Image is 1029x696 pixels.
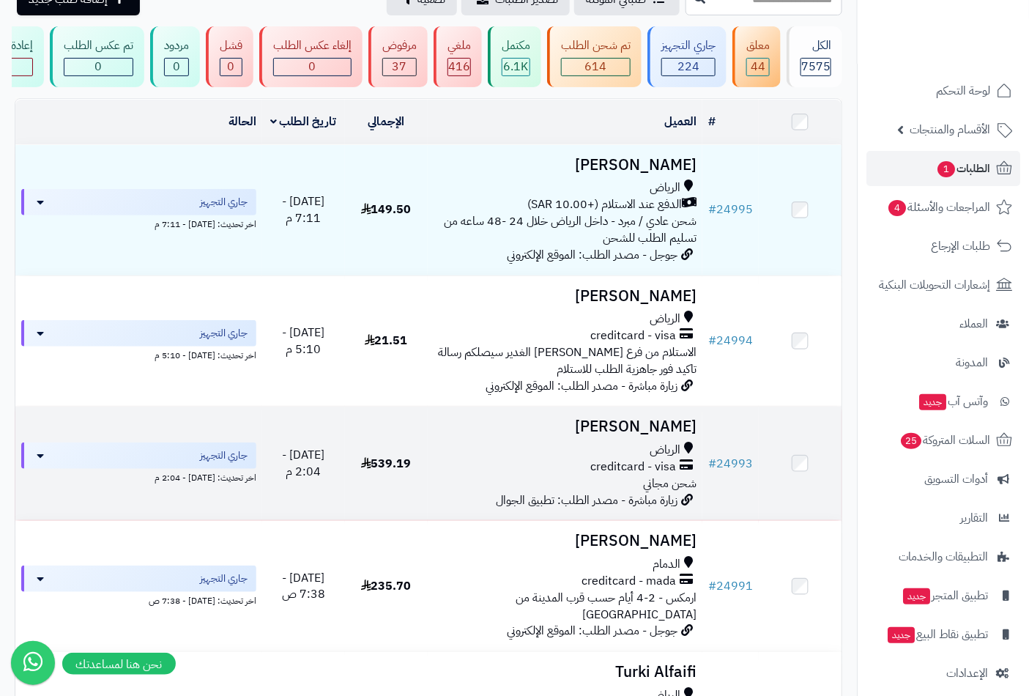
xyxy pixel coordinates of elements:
[447,37,471,54] div: ملغي
[924,469,988,489] span: أدوات التسويق
[434,664,697,681] h3: Turki Alfaifi
[516,589,696,623] span: ارمكس - 2-4 أيام حسب قرب المدينة من [GEOGRAPHIC_DATA]
[936,158,990,179] span: الطلبات
[434,418,697,435] h3: [PERSON_NAME]
[47,26,147,87] a: تم عكس الطلب 0
[729,26,784,87] a: معلق 44
[960,508,988,528] span: التقارير
[282,193,324,227] span: [DATE] - 7:11 م
[866,151,1020,186] a: الطلبات1
[888,200,906,216] span: 4
[918,391,988,412] span: وآتس آب
[902,585,988,606] span: تطبيق المتجر
[220,59,242,75] div: 0
[590,327,676,344] span: creditcard - visa
[590,459,676,475] span: creditcard - visa
[879,275,990,295] span: إشعارات التحويلات البنكية
[956,352,988,373] span: المدونة
[228,58,235,75] span: 0
[274,59,351,75] div: 0
[434,288,697,305] h3: [PERSON_NAME]
[866,578,1020,613] a: تطبيق المتجرجديد
[200,326,248,341] span: جاري التجهيز
[365,332,408,349] span: 21.51
[887,197,990,218] span: المراجعات والأسئلة
[444,212,696,247] span: شحن عادي / مبرد - داخل الرياض خلال 24 -48 ساعه من تسليم الطلب للشحن
[800,37,831,54] div: الكل
[448,58,470,75] span: 416
[256,26,365,87] a: إلغاء عكس الطلب 0
[64,59,133,75] div: 0
[282,446,324,481] span: [DATE] - 2:04 م
[544,26,644,87] a: تم شحن الطلب 614
[650,442,680,459] span: الرياض
[485,26,544,87] a: مكتمل 6.1K
[434,157,697,174] h3: [PERSON_NAME]
[708,455,753,473] a: #24993
[270,113,337,130] a: تاريخ الطلب
[382,37,417,54] div: مرفوض
[708,332,716,349] span: #
[936,81,990,101] span: لوحة التحكم
[361,201,412,218] span: 149.50
[644,26,729,87] a: جاري التجهيز 224
[173,58,180,75] span: 0
[747,59,769,75] div: 44
[866,423,1020,458] a: السلات المتروكة25
[784,26,845,87] a: الكل7575
[582,573,676,590] span: creditcard - mada
[383,59,416,75] div: 37
[899,547,988,567] span: التطبيقات والخدمات
[438,344,696,378] span: الاستلام من فرع [PERSON_NAME] الغدير سيصلكم رسالة تاكيد فور جاهزية الطلب للاستلام
[664,113,696,130] a: العميل
[502,37,530,54] div: مكتمل
[937,161,955,177] span: 1
[661,37,716,54] div: جاري التجهيز
[431,26,485,87] a: ملغي 416
[282,324,324,358] span: [DATE] - 5:10 م
[165,59,188,75] div: 0
[650,311,680,327] span: الرياض
[946,663,988,684] span: الإعدادات
[746,37,770,54] div: معلق
[496,492,677,509] span: زيارة مباشرة - مصدر الطلب: تطبيق الجوال
[220,37,242,54] div: فشل
[866,306,1020,341] a: العملاء
[147,26,203,87] a: مردود 0
[708,201,716,218] span: #
[866,500,1020,536] a: التقارير
[888,627,915,643] span: جديد
[200,195,248,210] span: جاري التجهيز
[662,59,715,75] div: 224
[653,556,680,573] span: الدمام
[919,394,946,410] span: جديد
[200,571,248,586] span: جاري التجهيز
[866,462,1020,497] a: أدوات التسويق
[866,73,1020,108] a: لوحة التحكم
[650,179,680,196] span: الرياض
[708,455,716,473] span: #
[899,430,990,451] span: السلات المتروكة
[708,113,716,130] a: #
[434,533,697,549] h3: [PERSON_NAME]
[21,347,256,362] div: اخر تحديث: [DATE] - 5:10 م
[751,58,765,75] span: 44
[708,577,753,595] a: #24991
[562,59,630,75] div: 614
[282,569,325,604] span: [DATE] - 7:38 ص
[64,37,133,54] div: تم عكس الطلب
[801,58,831,75] span: 7575
[365,26,431,87] a: مرفوض 37
[504,58,529,75] span: 6.1K
[507,622,677,640] span: جوجل - مصدر الطلب: الموقع الإلكتروني
[866,229,1020,264] a: طلبات الإرجاع
[931,236,990,256] span: طلبات الإرجاع
[959,314,988,334] span: العملاء
[361,577,412,595] span: 235.70
[866,190,1020,225] a: المراجعات والأسئلة4
[866,345,1020,380] a: المدونة
[643,475,696,492] span: شحن مجاني
[502,59,530,75] div: 6079
[708,332,753,349] a: #24994
[368,113,404,130] a: الإجمالي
